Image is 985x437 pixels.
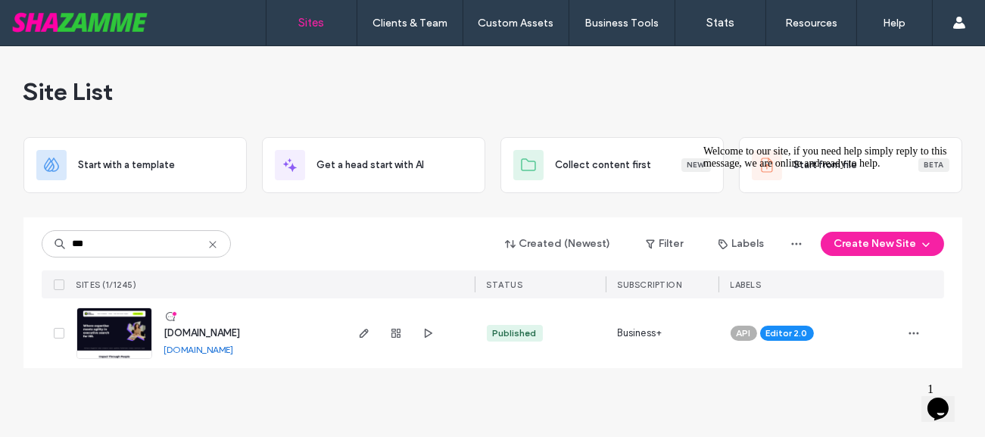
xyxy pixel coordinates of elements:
[6,6,250,30] span: Welcome to our site, if you need help simply reply to this message, we are online and ready to help.
[921,376,970,422] iframe: chat widget
[493,326,537,340] div: Published
[23,76,114,107] span: Site List
[500,137,724,193] div: Collect content firstNew
[739,137,962,193] div: Start from fileBeta
[299,16,325,30] label: Sites
[34,11,65,24] span: Help
[372,17,447,30] label: Clients & Team
[487,279,523,290] span: STATUS
[556,158,652,173] span: Collect content first
[697,139,970,369] iframe: chat widget
[164,327,241,339] a: [DOMAIN_NAME]
[884,17,906,30] label: Help
[23,137,247,193] div: Start with a template
[492,232,625,256] button: Created (Newest)
[317,158,425,173] span: Get a head start with AI
[785,17,837,30] label: Resources
[706,16,734,30] label: Stats
[618,326,662,341] span: Business+
[681,158,711,172] div: New
[585,17,659,30] label: Business Tools
[6,6,279,30] div: Welcome to our site, if you need help simply reply to this message, we are online and ready to help.
[76,279,137,290] span: SITES (1/1245)
[478,17,554,30] label: Custom Assets
[631,232,699,256] button: Filter
[618,279,682,290] span: SUBSCRIPTION
[262,137,485,193] div: Get a head start with AI
[79,158,176,173] span: Start with a template
[164,344,234,355] a: [DOMAIN_NAME]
